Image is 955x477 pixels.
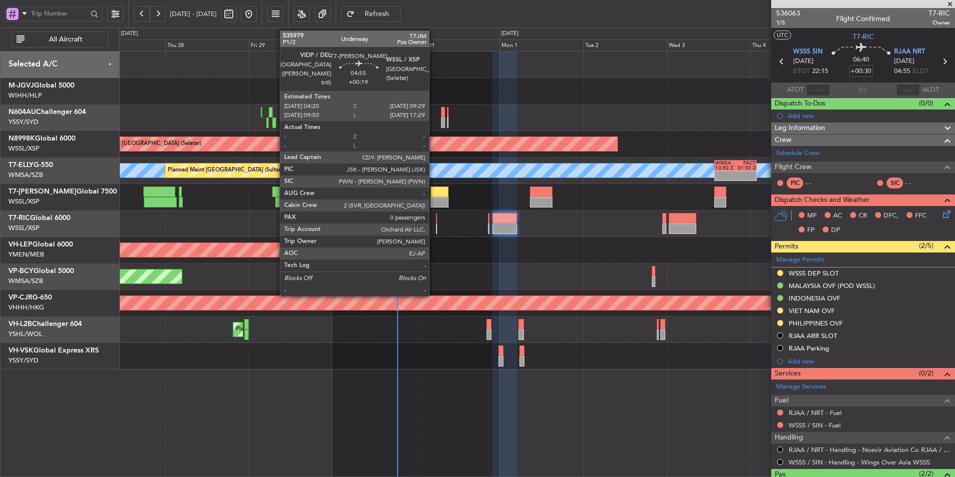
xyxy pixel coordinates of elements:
[8,161,53,168] a: T7-ELLYG-550
[8,250,44,259] a: YMEN/MEB
[8,82,74,89] a: M-JGVJGlobal 5000
[775,134,792,146] span: Crew
[8,188,76,195] span: T7-[PERSON_NAME]
[168,163,401,178] div: Planned Maint [GEOGRAPHIC_DATA] (Sultan [PERSON_NAME] [PERSON_NAME] - Subang)
[787,85,804,95] span: ATOT
[583,39,667,51] div: Tue 2
[8,117,38,126] a: YSSY/SYD
[929,18,950,27] span: Owner
[789,458,930,466] a: WSSS / SIN - Handling - Wings Over Asia WSSS
[884,211,899,221] span: DFC,
[8,108,86,115] a: N604AUChallenger 604
[776,148,820,158] a: Schedule Crew
[919,240,934,251] span: (2/5)
[8,214,30,221] span: T7-RIC
[775,395,788,406] span: Fuel
[887,177,903,188] div: SIC
[8,294,32,301] span: VP-CJR
[806,178,828,187] div: - -
[11,31,108,47] button: All Aircraft
[789,408,842,417] a: RJAA / NRT - Fuel
[894,66,910,76] span: 04:55
[357,10,398,17] span: Refresh
[249,39,332,51] div: Fri 29
[775,432,803,443] span: Handling
[923,85,939,95] span: ALDT
[833,211,842,221] span: AC
[859,211,867,221] span: CR
[170,9,217,18] span: [DATE] - [DATE]
[788,111,950,120] div: Add new
[31,6,87,21] input: Trip Number
[8,241,32,248] span: VH-LEP
[8,276,43,285] a: WMSA/SZB
[807,225,815,235] span: FP
[8,135,35,142] span: N8998K
[8,197,39,206] a: WSSL/XSP
[341,6,401,22] button: Refresh
[8,303,44,312] a: VHHH/HKG
[8,91,42,100] a: WIHH/HLP
[81,39,165,51] div: Wed 27
[8,82,34,89] span: M-JGVJ
[929,8,950,18] span: T7-RIC
[775,368,801,379] span: Services
[8,347,99,354] a: VH-VSKGlobal Express XRS
[807,211,817,221] span: MF
[894,47,925,57] span: RJAA NRT
[787,177,803,188] div: PIC
[775,194,870,206] span: Dispatch Checks and Weather
[715,165,735,170] div: 13:50 Z
[775,98,825,109] span: Dispatch To-Dos
[853,31,874,42] span: T7-RIC
[906,178,928,187] div: - -
[836,13,890,24] div: Flight Confirmed
[915,211,927,221] span: FFC
[8,170,43,179] a: WMSA/SZB
[8,320,32,327] span: VH-L2B
[84,136,201,151] div: Planned Maint [GEOGRAPHIC_DATA] (Seletar)
[788,357,950,365] div: Add new
[8,144,39,153] a: WSSL/XSP
[894,56,915,66] span: [DATE]
[789,421,841,429] a: WSSS / SIN - Fuel
[789,281,875,290] div: MALAYSIA OVF (POD WSSL)
[789,306,835,315] div: VIET NAM OVF
[8,267,74,274] a: VP-BCYGlobal 5000
[26,36,105,43] span: All Aircraft
[735,176,755,181] div: -
[919,98,934,108] span: (0/0)
[8,356,38,365] a: YSSY/SYD
[789,319,843,327] div: PHILIPPINES OVF
[8,294,52,301] a: VP-CJRG-650
[8,161,33,168] span: T7-ELLY
[499,39,583,51] div: Mon 1
[913,66,929,76] span: ELDT
[501,29,518,38] div: [DATE]
[735,160,755,165] div: FACT
[667,39,750,51] div: Wed 3
[789,445,950,454] a: RJAA / NRT - Handling - Noevir Aviation Co RJAA / NRT
[789,344,829,352] div: RJAA Parking
[793,56,814,66] span: [DATE]
[121,29,138,38] div: [DATE]
[236,322,393,337] div: Planned Maint [GEOGRAPHIC_DATA] ([GEOGRAPHIC_DATA])
[715,176,735,181] div: -
[8,223,39,232] a: WSSL/XSP
[812,66,828,76] span: 22:15
[919,368,934,378] span: (0/2)
[775,161,812,173] span: Flight Crew
[8,267,33,274] span: VP-BCY
[789,294,840,302] div: INDONESIA OVF
[793,66,810,76] span: ETOT
[8,214,70,221] a: T7-RICGlobal 6000
[831,225,840,235] span: DP
[774,30,791,39] button: UTC
[750,39,834,51] div: Thu 4
[332,39,416,51] div: Sat 30
[8,347,33,354] span: VH-VSK
[776,255,825,265] a: Manage Permits
[776,382,826,392] a: Manage Services
[793,47,823,57] span: WSSS SIN
[735,165,755,170] div: 01:50 Z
